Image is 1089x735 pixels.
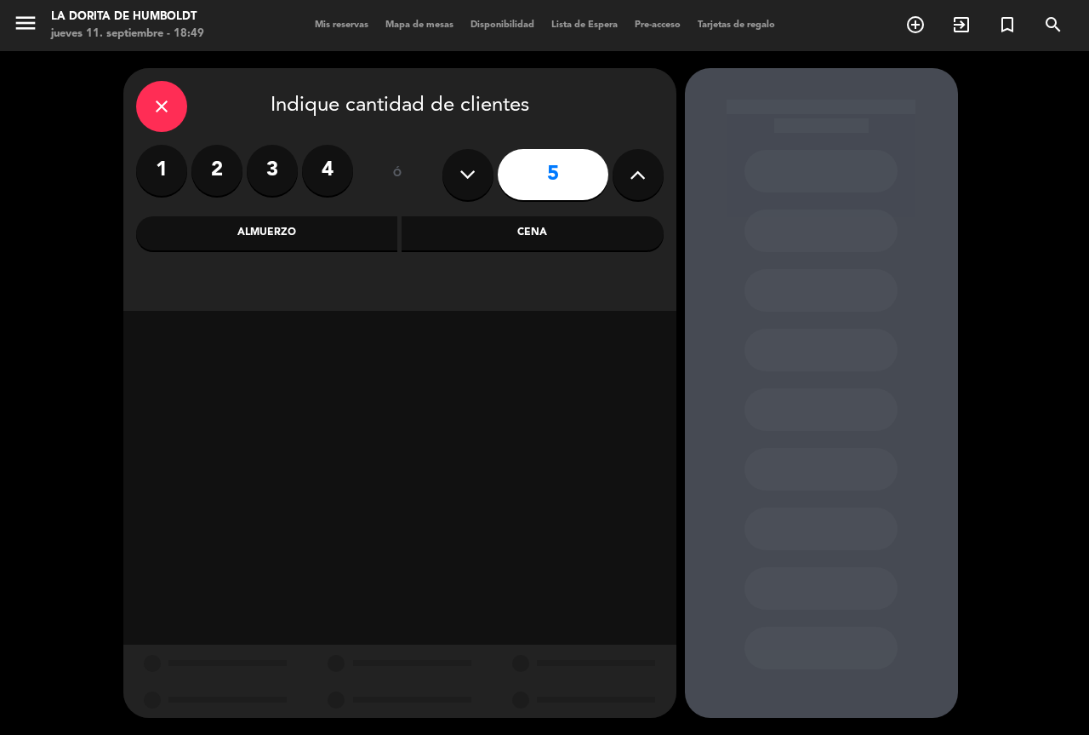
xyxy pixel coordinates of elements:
span: Pre-acceso [626,20,689,30]
label: 1 [136,145,187,196]
div: Indique cantidad de clientes [136,81,664,132]
div: jueves 11. septiembre - 18:49 [51,26,204,43]
div: ó [370,145,425,204]
i: search [1043,14,1063,35]
button: menu [13,10,38,42]
span: Tarjetas de regalo [689,20,784,30]
label: 4 [302,145,353,196]
span: Disponibilidad [462,20,543,30]
i: close [151,96,172,117]
div: La Dorita de Humboldt [51,9,204,26]
span: Mis reservas [306,20,377,30]
i: add_circle_outline [905,14,926,35]
i: exit_to_app [951,14,972,35]
i: turned_in_not [997,14,1018,35]
label: 2 [191,145,242,196]
span: Lista de Espera [543,20,626,30]
div: Almuerzo [136,216,398,250]
label: 3 [247,145,298,196]
span: Mapa de mesas [377,20,462,30]
i: menu [13,10,38,36]
div: Cena [402,216,664,250]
